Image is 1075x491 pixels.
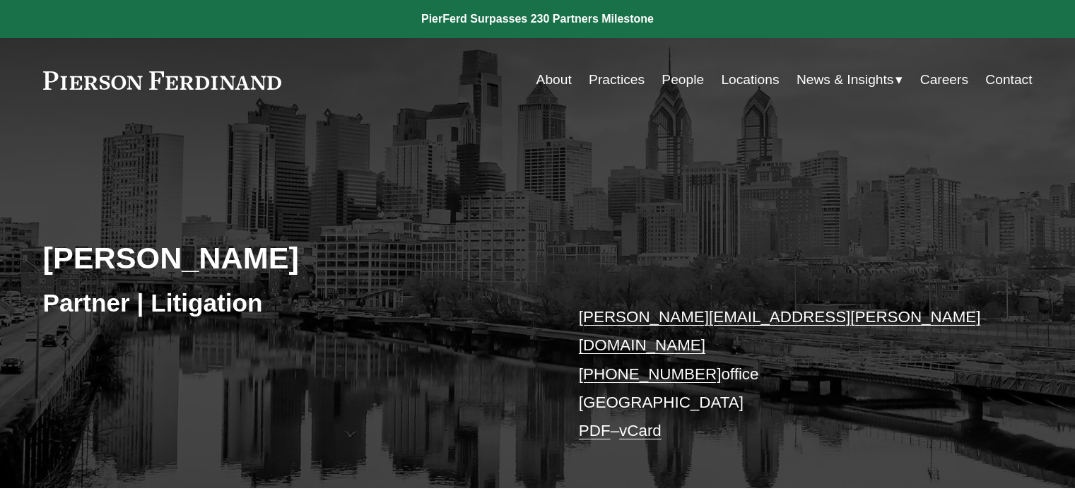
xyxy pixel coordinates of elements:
[920,66,968,93] a: Careers
[662,66,704,93] a: People
[43,288,538,319] h3: Partner | Litigation
[536,66,572,93] a: About
[589,66,645,93] a: Practices
[43,239,538,276] h2: [PERSON_NAME]
[579,303,991,446] p: office [GEOGRAPHIC_DATA] –
[619,422,662,439] a: vCard
[579,422,611,439] a: PDF
[579,365,722,383] a: [PHONE_NUMBER]
[985,66,1032,93] a: Contact
[797,68,894,93] span: News & Insights
[797,66,903,93] a: folder dropdown
[721,66,779,93] a: Locations
[579,308,981,354] a: [PERSON_NAME][EMAIL_ADDRESS][PERSON_NAME][DOMAIN_NAME]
